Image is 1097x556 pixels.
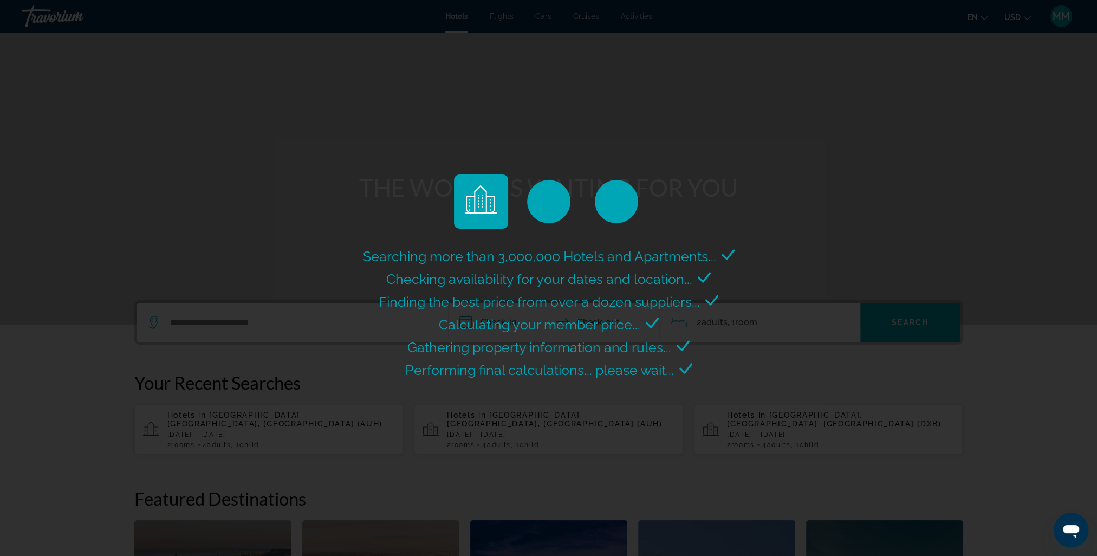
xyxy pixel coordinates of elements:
iframe: Кнопка запуска окна обмена сообщениями [1054,513,1088,547]
span: Checking availability for your dates and location... [386,271,692,287]
span: Finding the best price from over a dozen suppliers... [379,294,700,310]
span: Gathering property information and rules... [407,339,671,355]
span: Searching more than 3,000,000 Hotels and Apartments... [363,248,716,264]
span: Calculating your member price... [439,316,640,333]
span: Performing final calculations... please wait... [405,362,674,378]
